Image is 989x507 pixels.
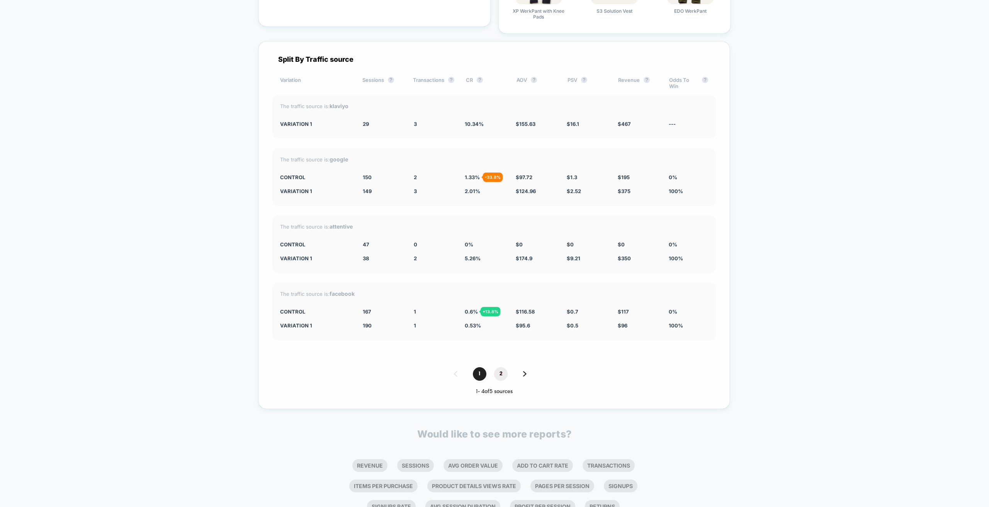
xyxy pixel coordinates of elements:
[330,223,353,230] strong: attentive
[272,388,716,395] div: 1 - 4 of 5 sources
[466,77,505,89] div: CR
[388,77,394,83] button: ?
[669,241,708,248] div: 0%
[330,103,348,109] strong: klaviyo
[330,156,348,163] strong: google
[473,367,486,381] span: 1
[465,241,473,248] span: 0 %
[618,188,630,194] span: $ 375
[494,367,508,381] span: 2
[363,322,372,329] span: 190
[669,188,708,194] div: 100%
[363,121,369,127] span: 29
[669,174,708,180] div: 0%
[618,255,631,261] span: $ 350
[363,255,369,261] span: 38
[280,223,708,230] div: The traffic source is:
[669,121,708,127] div: ---
[352,459,387,472] li: Revenue
[523,371,527,376] img: pagination forward
[427,480,521,492] li: Product Details Views Rate
[510,8,568,20] span: XP WerkPant with Knee Pads
[444,459,503,472] li: Avg Order Value
[280,77,351,89] div: Variation
[618,121,631,127] span: $ 467
[516,322,530,329] span: $ 95.6
[674,8,707,14] span: EDO WerkPant
[465,255,481,261] span: 5.26 %
[669,255,708,261] div: 100%
[618,309,629,315] span: $ 117
[581,77,587,83] button: ?
[567,309,578,315] span: $ 0.7
[397,459,434,472] li: Sessions
[465,121,484,127] span: 10.34 %
[448,77,454,83] button: ?
[413,77,454,89] div: Transactions
[414,121,417,127] span: 3
[483,173,503,182] div: - 33.8 %
[477,77,483,83] button: ?
[465,322,481,329] span: 0.53 %
[280,103,708,109] div: The traffic source is:
[272,55,716,63] div: Split By Traffic source
[596,8,632,14] span: S3 Solution Vest
[517,77,556,89] div: AOV
[567,322,578,329] span: $ 0.5
[417,428,572,440] p: Would like to see more reports?
[530,480,594,492] li: Pages Per Session
[618,174,630,180] span: $ 195
[644,77,650,83] button: ?
[465,309,478,315] span: 0.6 %
[567,174,577,180] span: $ 1.3
[363,174,372,180] span: 150
[414,188,417,194] span: 3
[512,459,573,472] li: Add To Cart Rate
[669,77,708,89] div: Odds To Win
[567,255,580,261] span: $ 9.21
[516,188,536,194] span: $ 124.96
[280,255,351,261] div: Variation 1
[280,290,708,297] div: The traffic source is:
[583,459,635,472] li: Transactions
[465,174,480,180] span: 1.33 %
[567,241,574,248] span: $ 0
[363,241,369,248] span: 47
[567,121,579,127] span: $ 16.1
[618,241,625,248] span: $ 0
[669,309,708,315] div: 0%
[516,255,532,261] span: $ 174.9
[362,77,401,89] div: Sessions
[414,174,417,180] span: 2
[516,241,523,248] span: $ 0
[280,241,351,248] div: CONTROL
[669,322,708,329] div: 100%
[363,309,371,315] span: 167
[280,156,708,163] div: The traffic source is:
[414,255,417,261] span: 2
[414,241,417,248] span: 0
[280,322,351,329] div: Variation 1
[618,77,657,89] div: Revenue
[349,480,418,492] li: Items Per Purchase
[618,322,627,329] span: $ 96
[516,121,535,127] span: $ 155.63
[280,188,351,194] div: Variation 1
[280,174,351,180] div: CONTROL
[568,77,607,89] div: PSV
[481,307,500,316] div: + 13.8 %
[516,309,535,315] span: $ 116.58
[702,77,708,83] button: ?
[414,322,416,329] span: 1
[330,290,355,297] strong: facebook
[465,188,480,194] span: 2.01 %
[280,121,351,127] div: Variation 1
[531,77,537,83] button: ?
[604,480,637,492] li: Signups
[516,174,532,180] span: $ 97.72
[414,309,416,315] span: 1
[363,188,372,194] span: 149
[567,188,581,194] span: $ 2.52
[280,309,351,315] div: CONTROL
